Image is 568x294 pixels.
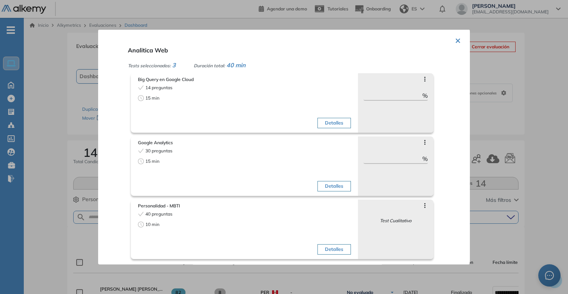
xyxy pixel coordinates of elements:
span: 15 min [145,158,159,164]
span: 3 [172,61,176,68]
span: Personalidad - MBTI [138,202,351,209]
span: 14 preguntas [145,84,172,91]
span: Tests seleccionados: [128,62,171,68]
span: check [138,211,144,217]
button: Detalles [317,118,351,128]
button: Detalles [317,181,351,191]
span: clock-circle [138,221,144,227]
span: Duración total: [194,62,225,68]
span: % [422,154,428,163]
span: 40 min [226,61,246,68]
span: check [138,84,144,90]
span: Big Query en Google Cloud [138,76,351,83]
span: % [422,91,428,100]
span: Test Cualitativo [380,217,412,224]
span: 30 preguntas [145,147,172,154]
button: × [455,32,461,47]
span: 40 preguntas [145,210,172,217]
span: clock-circle [138,95,144,101]
span: Google Analytics [138,139,351,146]
button: Detalles [317,244,351,255]
span: 15 min [145,94,159,101]
span: check [138,148,144,154]
span: clock-circle [138,158,144,164]
span: Analitica Web [128,46,168,54]
span: 10 min [145,221,159,227]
